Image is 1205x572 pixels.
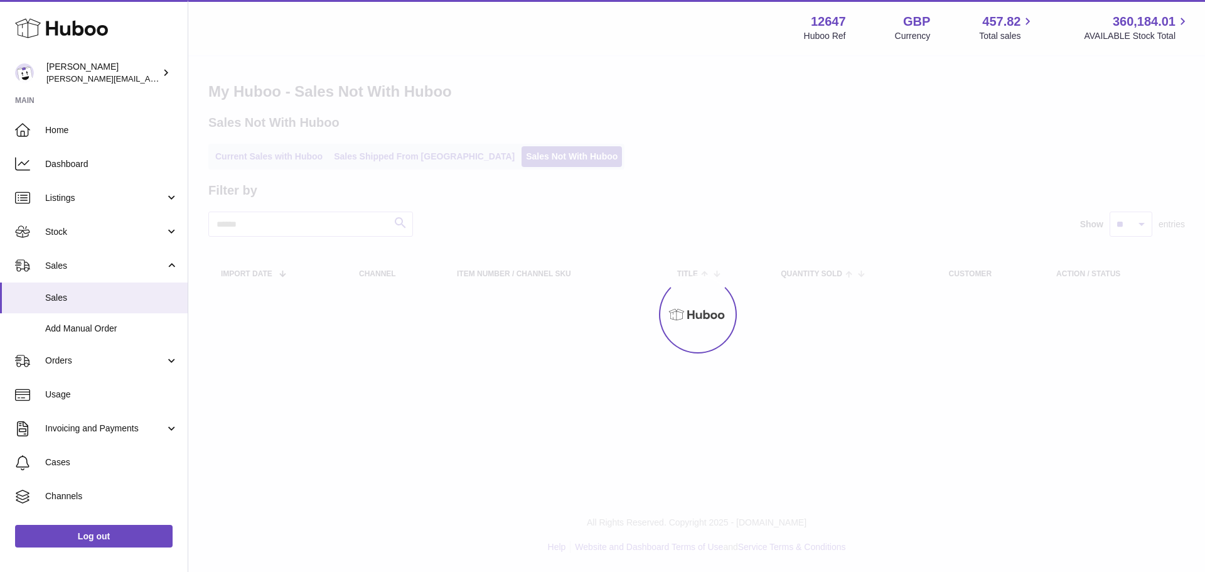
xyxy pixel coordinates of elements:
a: 457.82 Total sales [979,13,1035,42]
span: Total sales [979,30,1035,42]
a: 360,184.01 AVAILABLE Stock Total [1084,13,1190,42]
img: peter@pinter.co.uk [15,63,34,82]
span: Cases [45,456,178,468]
span: [PERSON_NAME][EMAIL_ADDRESS][PERSON_NAME][DOMAIN_NAME] [46,73,319,84]
span: Sales [45,292,178,304]
a: Log out [15,525,173,548]
span: Usage [45,389,178,401]
span: Channels [45,490,178,502]
span: Stock [45,226,165,238]
strong: 12647 [811,13,846,30]
span: Add Manual Order [45,323,178,335]
span: Listings [45,192,165,204]
span: Dashboard [45,158,178,170]
span: 360,184.01 [1113,13,1176,30]
span: Invoicing and Payments [45,423,165,434]
span: AVAILABLE Stock Total [1084,30,1190,42]
strong: GBP [903,13,930,30]
span: Home [45,124,178,136]
span: 457.82 [982,13,1020,30]
span: Orders [45,355,165,367]
div: [PERSON_NAME] [46,61,159,85]
div: Huboo Ref [804,30,846,42]
div: Currency [895,30,931,42]
span: Sales [45,260,165,272]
